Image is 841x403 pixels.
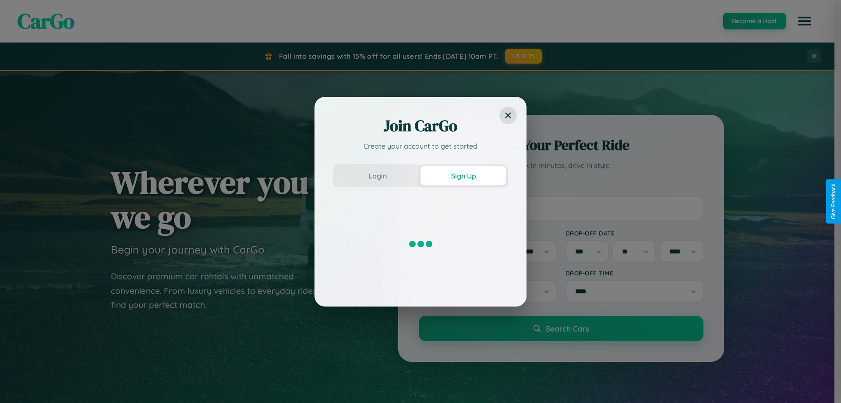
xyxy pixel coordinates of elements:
button: Login [335,166,420,185]
h2: Join CarGo [333,115,508,136]
iframe: Intercom live chat [9,373,30,394]
div: Give Feedback [830,184,837,219]
p: Create your account to get started [333,141,508,151]
button: Sign Up [420,166,506,185]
